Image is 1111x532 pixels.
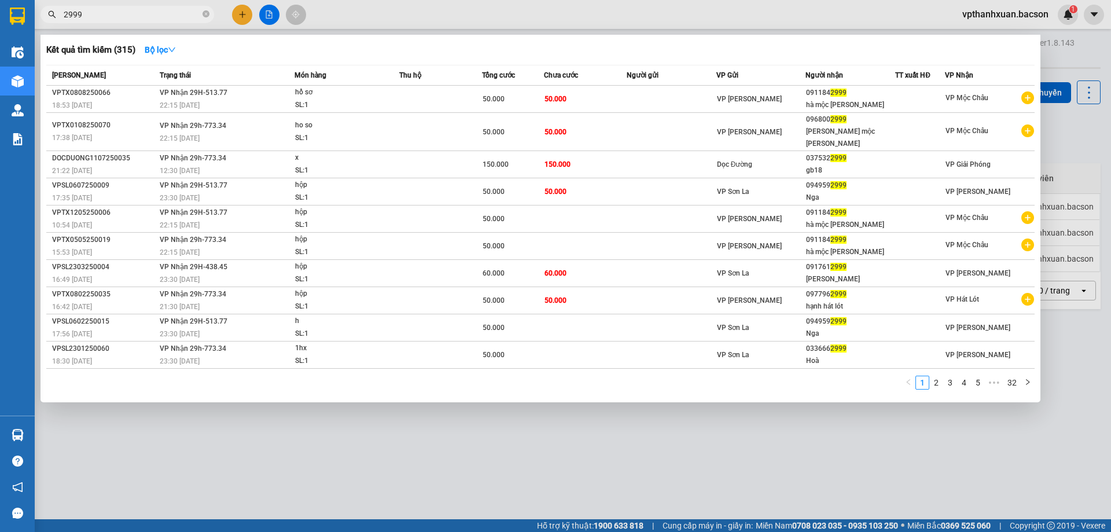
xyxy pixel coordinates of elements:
[930,376,943,389] a: 2
[295,71,326,79] span: Món hàng
[806,343,895,355] div: 033666
[545,95,566,103] span: 50.000
[295,164,382,177] div: SL: 1
[1021,124,1034,137] span: plus-circle
[830,344,847,353] span: 2999
[295,328,382,340] div: SL: 1
[160,303,200,311] span: 21:30 [DATE]
[399,71,421,79] span: Thu hộ
[717,188,749,196] span: VP Sơn La
[946,214,988,222] span: VP Mộc Châu
[946,241,988,249] span: VP Mộc Châu
[1021,293,1034,306] span: plus-circle
[805,71,843,79] span: Người nhận
[806,87,895,99] div: 091184
[160,248,200,256] span: 22:15 [DATE]
[12,46,24,58] img: warehouse-icon
[483,242,505,250] span: 50.000
[902,376,915,390] li: Previous Page
[905,379,912,386] span: left
[203,9,209,20] span: close-circle
[483,128,505,136] span: 50.000
[830,317,847,325] span: 2999
[160,167,200,175] span: 12:30 [DATE]
[52,179,156,192] div: VPSL0607250009
[545,188,566,196] span: 50.000
[946,188,1010,196] span: VP [PERSON_NAME]
[145,45,176,54] strong: Bộ lọc
[12,456,23,467] span: question-circle
[985,376,1003,390] span: •••
[806,192,895,204] div: Nga
[52,119,156,131] div: VPTX0108250070
[295,315,382,328] div: h
[1003,376,1021,390] li: 32
[806,273,895,285] div: [PERSON_NAME]
[52,221,92,229] span: 10:54 [DATE]
[160,154,226,162] span: VP Nhận 29h-773.34
[295,192,382,204] div: SL: 1
[52,87,156,99] div: VPTX0808250066
[160,236,226,244] span: VP Nhận 29h-773.34
[482,71,515,79] span: Tổng cước
[295,119,382,132] div: ho so
[806,179,895,192] div: 094959
[52,288,156,300] div: VPTX0802250035
[168,46,176,54] span: down
[627,71,658,79] span: Người gửi
[946,127,988,135] span: VP Mộc Châu
[295,273,382,286] div: SL: 1
[806,288,895,300] div: 097796
[52,194,92,202] span: 17:35 [DATE]
[806,355,895,367] div: Hoà
[806,99,895,111] div: hà mộc [PERSON_NAME]
[1021,239,1034,251] span: plus-circle
[717,128,782,136] span: VP [PERSON_NAME]
[203,10,209,17] span: close-circle
[52,167,92,175] span: 21:22 [DATE]
[544,71,578,79] span: Chưa cước
[160,290,226,298] span: VP Nhận 29h-773.34
[945,71,973,79] span: VP Nhận
[830,181,847,189] span: 2999
[12,482,23,493] span: notification
[946,324,1010,332] span: VP [PERSON_NAME]
[160,263,227,271] span: VP Nhận 29H-438.45
[943,376,957,390] li: 3
[806,234,895,246] div: 091184
[483,95,505,103] span: 50.000
[160,134,200,142] span: 22:15 [DATE]
[295,99,382,112] div: SL: 1
[52,303,92,311] span: 16:42 [DATE]
[944,376,957,389] a: 3
[717,269,749,277] span: VP Sơn La
[52,261,156,273] div: VPSL2303250004
[52,207,156,219] div: VPTX1205250006
[806,113,895,126] div: 096800
[160,122,226,130] span: VP Nhận 29h-773.34
[716,71,738,79] span: VP Gửi
[717,215,782,223] span: VP [PERSON_NAME]
[545,160,571,168] span: 150.000
[946,269,1010,277] span: VP [PERSON_NAME]
[830,263,847,271] span: 2999
[1004,376,1020,389] a: 32
[64,8,200,21] input: Tìm tên, số ĐT hoặc mã đơn
[806,126,895,150] div: [PERSON_NAME] mộc [PERSON_NAME]
[12,429,24,441] img: warehouse-icon
[971,376,985,390] li: 5
[135,41,185,59] button: Bộ lọcdown
[806,246,895,258] div: hà mộc [PERSON_NAME]
[160,357,200,365] span: 23:30 [DATE]
[295,206,382,219] div: hộp
[48,10,56,19] span: search
[52,330,92,338] span: 17:56 [DATE]
[985,376,1003,390] li: Next 5 Pages
[52,343,156,355] div: VPSL2301250060
[295,355,382,368] div: SL: 1
[295,179,382,192] div: hộp
[806,300,895,313] div: hạnh hát lót
[52,234,156,246] div: VPTX0505250019
[295,152,382,164] div: x
[806,219,895,231] div: hà mộc [PERSON_NAME]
